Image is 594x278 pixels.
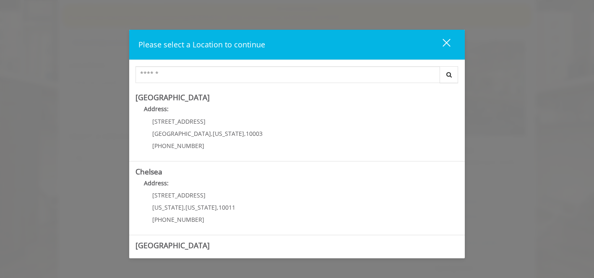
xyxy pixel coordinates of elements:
span: 10003 [246,130,263,138]
input: Search Center [135,66,440,83]
span: [US_STATE] [185,203,217,211]
span: [PHONE_NUMBER] [152,216,204,223]
b: Chelsea [135,166,162,177]
span: 10011 [219,203,235,211]
span: [STREET_ADDRESS] [152,191,206,199]
span: [STREET_ADDRESS] [152,117,206,125]
span: Please select a Location to continue [138,39,265,49]
span: , [217,203,219,211]
span: , [211,130,213,138]
b: Address: [144,105,169,113]
i: Search button [444,72,454,78]
span: [US_STATE] [213,130,244,138]
div: Center Select [135,66,459,87]
b: [GEOGRAPHIC_DATA] [135,240,210,250]
span: [US_STATE] [152,203,184,211]
b: Address: [144,253,169,261]
span: [GEOGRAPHIC_DATA] [152,130,211,138]
span: , [184,203,185,211]
b: [GEOGRAPHIC_DATA] [135,92,210,102]
button: close dialog [427,36,456,53]
span: [PHONE_NUMBER] [152,142,204,150]
div: close dialog [433,38,450,51]
b: Address: [144,179,169,187]
span: , [244,130,246,138]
